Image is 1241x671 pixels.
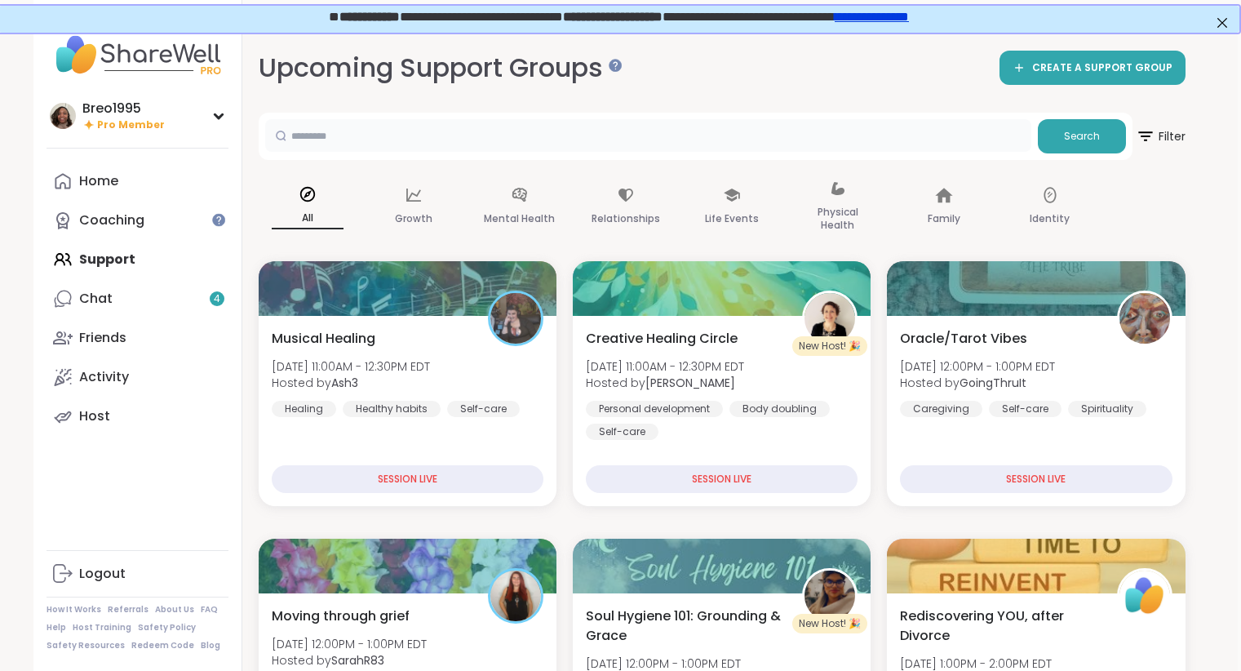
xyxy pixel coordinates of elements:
span: Oracle/Tarot Vibes [900,329,1027,349]
span: Rediscovering YOU, after Divorce [900,607,1098,646]
div: Caregiving [900,401,982,417]
span: Creative Healing Circle [586,329,738,349]
div: Healthy habits [343,401,441,417]
div: Coaching [79,211,144,229]
span: Musical Healing [272,329,375,349]
a: Redeem Code [131,640,194,651]
p: Life Events [705,209,759,229]
a: Safety Resources [47,640,125,651]
img: Breo1995 [50,103,76,129]
span: Hosted by [272,375,430,391]
div: Home [79,172,118,190]
img: Jenne [804,293,855,344]
a: Host Training [73,622,131,633]
a: Referrals [108,604,148,615]
div: Personal development [586,401,723,417]
a: Friends [47,318,228,358]
p: Relationships [592,209,660,229]
p: Physical Health [802,202,874,235]
a: Coaching [47,201,228,240]
a: Host [47,397,228,436]
div: Self-care [447,401,520,417]
img: Ash3 [490,293,541,344]
span: Pro Member [97,118,165,132]
span: Filter [1136,117,1186,156]
div: New Host! 🎉 [792,614,867,633]
a: How It Works [47,604,101,615]
a: CREATE A SUPPORT GROUP [999,51,1186,85]
iframe: Spotlight [212,213,225,226]
h2: Upcoming Support Groups [259,50,616,87]
a: About Us [155,604,194,615]
p: Identity [1030,209,1070,229]
span: Soul Hygiene 101: Grounding & Grace [586,607,784,646]
b: GoingThruIt [960,375,1026,391]
div: Host [79,407,110,425]
b: [PERSON_NAME] [645,375,735,391]
p: Growth [395,209,432,229]
div: Body doubling [729,401,830,417]
b: SarahR83 [331,652,384,669]
img: SarahR83 [490,571,541,621]
span: [DATE] 12:00PM - 1:00PM EDT [900,358,1055,375]
div: Healing [272,401,336,417]
div: Activity [79,368,129,386]
iframe: Spotlight [609,59,622,72]
a: FAQ [201,604,218,615]
p: All [272,208,343,229]
button: Filter [1136,113,1186,160]
div: Friends [79,329,126,347]
span: 4 [214,292,220,306]
div: SESSION LIVE [272,465,543,493]
img: ShareWell [1119,571,1170,621]
span: Moving through grief [272,607,410,626]
div: Spirituality [1068,401,1146,417]
p: Family [928,209,960,229]
span: Hosted by [272,652,427,669]
a: Home [47,162,228,201]
a: Blog [201,640,220,651]
div: Breo1995 [82,100,165,118]
div: SESSION LIVE [586,465,858,493]
span: [DATE] 12:00PM - 1:00PM EDT [272,636,427,652]
span: Search [1064,129,1100,144]
div: Chat [79,290,113,308]
span: CREATE A SUPPORT GROUP [1032,61,1172,75]
span: [DATE] 11:00AM - 12:30PM EDT [272,358,430,375]
a: Safety Policy [138,622,196,633]
div: Logout [79,565,126,583]
a: Activity [47,358,228,397]
span: Hosted by [586,375,744,391]
img: GoingThruIt [1119,293,1170,344]
a: Logout [47,554,228,593]
b: Ash3 [331,375,358,391]
a: Help [47,622,66,633]
div: SESSION LIVE [900,465,1172,493]
img: odesyss [804,571,855,621]
span: [DATE] 11:00AM - 12:30PM EDT [586,358,744,375]
div: Self-care [989,401,1061,417]
button: Search [1038,119,1126,153]
p: Mental Health [484,209,555,229]
span: Hosted by [900,375,1055,391]
a: Chat4 [47,279,228,318]
img: ShareWell Nav Logo [47,26,228,83]
div: New Host! 🎉 [792,336,867,356]
div: Self-care [586,424,658,440]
